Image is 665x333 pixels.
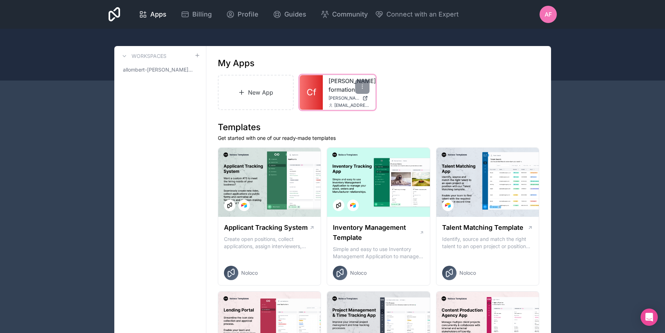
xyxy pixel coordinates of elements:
img: Airtable Logo [350,202,356,208]
span: Guides [284,9,306,19]
span: Billing [192,9,212,19]
span: [PERSON_NAME][DOMAIN_NAME] [329,95,359,101]
p: Create open positions, collect applications, assign interviewers, centralise candidate feedback a... [224,236,315,250]
span: allombert-[PERSON_NAME]-workspace [123,66,194,73]
p: Identify, source and match the right talent to an open project or position with our Talent Matchi... [442,236,533,250]
span: Profile [238,9,258,19]
span: [EMAIL_ADDRESS][PERSON_NAME][DOMAIN_NAME] [334,102,370,108]
h1: Templates [218,122,540,133]
h3: Workspaces [132,53,166,60]
span: AF [545,10,552,19]
a: Apps [133,6,172,22]
a: Cf [300,75,323,110]
p: Get started with one of our ready-made templates [218,134,540,142]
h1: Inventory Management Template [333,223,419,243]
h1: Applicant Tracking System [224,223,308,233]
span: Noloco [459,269,476,277]
a: Guides [267,6,312,22]
a: Workspaces [120,52,166,60]
a: [PERSON_NAME][DOMAIN_NAME] [329,95,370,101]
p: Simple and easy to use Inventory Management Application to manage your stock, orders and Manufact... [333,246,424,260]
img: Airtable Logo [445,202,451,208]
a: allombert-[PERSON_NAME]-workspace [120,63,200,76]
a: Billing [175,6,217,22]
a: [PERSON_NAME]-formation [329,77,370,94]
span: Connect with an Expert [386,9,459,19]
span: Apps [150,9,166,19]
span: Noloco [241,269,258,277]
h1: My Apps [218,58,254,69]
div: Open Intercom Messenger [641,309,658,326]
img: Airtable Logo [241,202,247,208]
span: Community [332,9,368,19]
a: New App [218,75,294,110]
a: Community [315,6,373,22]
button: Connect with an Expert [375,9,459,19]
span: Cf [307,87,316,98]
h1: Talent Matching Template [442,223,523,233]
a: Profile [220,6,264,22]
span: Noloco [350,269,367,277]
